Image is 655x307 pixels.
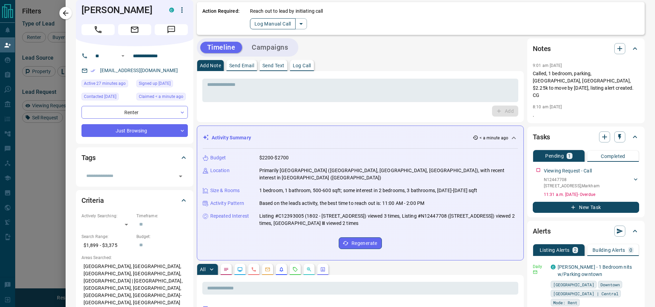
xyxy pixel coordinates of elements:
[320,267,326,272] svg: Agent Actions
[210,200,244,207] p: Activity Pattern
[250,18,296,29] button: Log Manual Call
[279,267,284,272] svg: Listing Alerts
[544,177,600,183] p: N12447708
[210,212,249,220] p: Repeated Interest
[553,281,594,288] span: [GEOGRAPHIC_DATA]
[306,267,312,272] svg: Opportunities
[90,68,95,73] svg: Email Verified
[81,213,133,219] p: Actively Searching:
[136,234,188,240] p: Budget:
[81,106,188,119] div: Renter
[533,70,639,99] p: Called, 1 bedroom, parking, [GEOGRAPHIC_DATA], [GEOGRAPHIC_DATA], $2.25k to move by [DATE], listi...
[601,154,625,159] p: Completed
[176,171,185,181] button: Open
[533,264,547,270] p: Daily
[81,4,159,16] h1: [PERSON_NAME]
[533,223,639,239] div: Alerts
[84,80,126,87] span: Active 27 minutes ago
[259,212,518,227] p: Listing #C12393005 (1802 - [STREET_ADDRESS]) viewed 3 times, Listing #N12447708 ([STREET_ADDRESS]...
[545,153,564,158] p: Pending
[480,135,508,141] p: < a minute ago
[202,8,240,29] p: Action Required:
[223,267,229,272] svg: Notes
[544,175,639,190] div: N12447708[STREET_ADDRESS],Markham
[155,24,188,35] span: Message
[553,299,577,306] span: Mode: Rent
[81,192,188,209] div: Criteria
[139,80,171,87] span: Signed up [DATE]
[259,200,424,207] p: Based on the lead's activity, the best time to reach out is: 11:00 AM - 2:00 PM
[259,167,518,181] p: Primarily [GEOGRAPHIC_DATA] ([GEOGRAPHIC_DATA], [GEOGRAPHIC_DATA], [GEOGRAPHIC_DATA]), with recen...
[533,105,562,109] p: 8:10 am [DATE]
[259,154,289,161] p: $2200-$2700
[200,63,221,68] p: Add Note
[540,248,570,252] p: Listing Alerts
[553,290,618,297] span: [GEOGRAPHIC_DATA] | Central
[533,43,551,54] h2: Notes
[81,240,133,251] p: $1,899 - $3,375
[200,42,242,53] button: Timeline
[533,63,562,68] p: 9:01 am [DATE]
[533,226,551,237] h2: Alerts
[81,124,188,137] div: Just Browsing
[81,234,133,240] p: Search Range:
[558,264,632,277] a: [PERSON_NAME] - 1 Bedroom nits w/Parking owntown
[81,149,188,166] div: Tags
[533,129,639,145] div: Tasks
[339,237,382,249] button: Regenerate
[200,267,205,272] p: All
[81,93,133,102] div: Sun Sep 07 2025
[544,167,592,175] p: Viewing Request - Call
[533,131,550,142] h2: Tasks
[136,213,188,219] p: Timeframe:
[84,93,116,100] span: Contacted [DATE]
[100,68,178,73] a: [EMAIL_ADDRESS][DOMAIN_NAME]
[81,195,104,206] h2: Criteria
[600,281,620,288] span: Downtown
[136,80,188,89] div: Sun Sep 07 2025
[629,248,632,252] p: 0
[81,24,115,35] span: Call
[293,63,311,68] p: Log Call
[574,248,577,252] p: 2
[259,187,478,194] p: 1 bedroom, 1 bathroom, 500-600 sqft; some interest in 2 bedrooms, 3 bathrooms, [DATE]-[DATE] sqft
[81,255,188,261] p: Areas Searched:
[118,24,151,35] span: Email
[210,187,240,194] p: Size & Rooms
[81,80,133,89] div: Tue Oct 14 2025
[245,42,295,53] button: Campaigns
[250,8,323,15] p: Reach out to lead by initiating call
[551,265,556,269] div: condos.ca
[568,153,571,158] p: 1
[251,267,257,272] svg: Calls
[533,270,538,275] svg: Email
[119,52,127,60] button: Open
[139,93,183,100] span: Claimed < a minute ago
[533,202,639,213] button: New Task
[169,8,174,12] div: condos.ca
[262,63,285,68] p: Send Text
[212,134,251,141] p: Activity Summary
[533,40,639,57] div: Notes
[593,248,625,252] p: Building Alerts
[229,63,254,68] p: Send Email
[237,267,243,272] svg: Lead Browsing Activity
[292,267,298,272] svg: Requests
[544,191,639,198] p: 11:31 a.m. [DATE] - Overdue
[265,267,270,272] svg: Emails
[81,152,96,163] h2: Tags
[210,167,230,174] p: Location
[250,18,307,29] div: split button
[136,93,188,102] div: Tue Oct 14 2025
[210,154,226,161] p: Budget
[533,111,639,119] p: .
[544,183,600,189] p: [STREET_ADDRESS] , Markham
[203,131,518,144] div: Activity Summary< a minute ago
